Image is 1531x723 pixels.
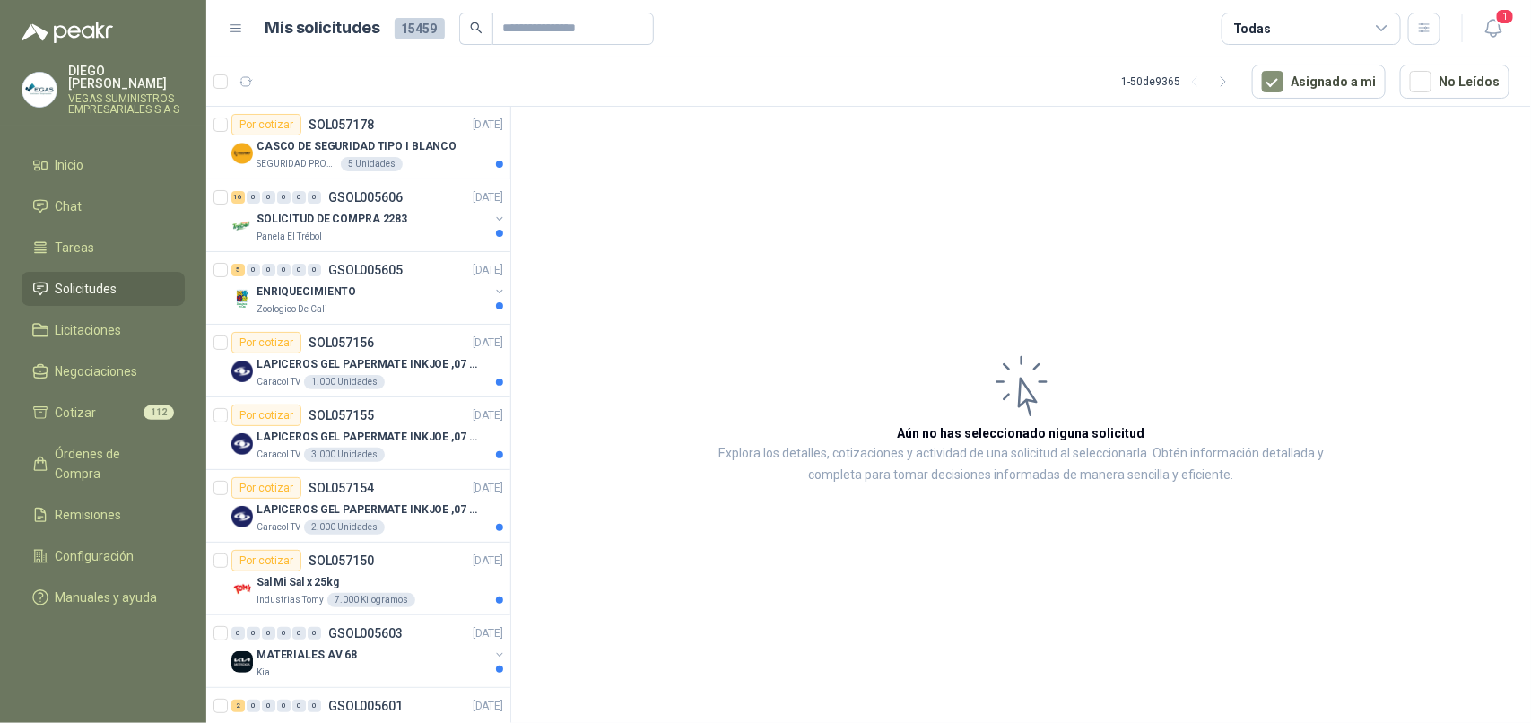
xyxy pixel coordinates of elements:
img: Company Logo [231,215,253,237]
div: 0 [262,264,275,276]
p: Industrias Tomy [257,593,324,607]
div: 5 [231,264,245,276]
div: 0 [247,700,260,712]
p: SOL057150 [309,554,374,567]
span: Licitaciones [56,320,122,340]
img: Company Logo [231,506,253,527]
p: Kia [257,666,270,680]
button: No Leídos [1400,65,1509,99]
div: 7.000 Kilogramos [327,593,415,607]
a: Por cotizarSOL057178[DATE] Company LogoCASCO DE SEGURIDAD TIPO I BLANCOSEGURIDAD PROVISER LTDA5 U... [206,107,510,179]
button: Asignado a mi [1252,65,1386,99]
p: Explora los detalles, cotizaciones y actividad de una solicitud al seleccionarla. Obtén informaci... [691,443,1352,486]
div: 5 Unidades [341,157,403,171]
h3: Aún no has seleccionado niguna solicitud [898,423,1145,443]
div: 0 [247,191,260,204]
a: 16 0 0 0 0 0 GSOL005606[DATE] Company LogoSOLICITUD DE COMPRA 2283Panela El Trébol [231,187,507,244]
p: VEGAS SUMINISTROS EMPRESARIALES S A S [68,93,185,115]
div: 0 [292,264,306,276]
div: 0 [308,264,321,276]
div: 1.000 Unidades [304,375,385,389]
div: 0 [262,627,275,640]
div: 0 [292,627,306,640]
a: Cotizar112 [22,396,185,430]
img: Logo peakr [22,22,113,43]
a: Licitaciones [22,313,185,347]
img: Company Logo [231,143,253,164]
p: GSOL005601 [328,700,403,712]
p: SOL057155 [309,409,374,422]
div: 0 [308,700,321,712]
div: 0 [308,627,321,640]
p: [DATE] [473,117,503,134]
a: Negociaciones [22,354,185,388]
a: Manuales y ayuda [22,580,185,614]
div: Por cotizar [231,550,301,571]
img: Company Logo [231,579,253,600]
span: Inicio [56,155,84,175]
img: Company Logo [231,361,253,382]
span: Cotizar [56,403,97,422]
p: Sal Mi Sal x 25kg [257,574,339,591]
p: SOL057178 [309,118,374,131]
p: [DATE] [473,262,503,279]
div: Por cotizar [231,405,301,426]
div: 0 [277,627,291,640]
div: 0 [262,191,275,204]
p: [DATE] [473,407,503,424]
a: Tareas [22,231,185,265]
a: Chat [22,189,185,223]
p: SOL057156 [309,336,374,349]
p: LAPICEROS GEL PAPERMATE INKJOE ,07 1 LOGO 1 TINTA [257,501,480,518]
p: [DATE] [473,553,503,570]
img: Company Logo [231,288,253,309]
a: 0 0 0 0 0 0 GSOL005603[DATE] Company LogoMATERIALES AV 68Kia [231,623,507,680]
a: Por cotizarSOL057155[DATE] Company LogoLAPICEROS GEL PAPERMATE INKJOE ,07 1 LOGO 1 TINTACaracol T... [206,397,510,470]
div: Por cotizar [231,114,301,135]
span: 112 [144,405,174,420]
img: Company Logo [22,73,57,107]
p: SEGURIDAD PROVISER LTDA [257,157,337,171]
div: 2 [231,700,245,712]
span: Manuales y ayuda [56,588,158,607]
span: Remisiones [56,505,122,525]
p: Caracol TV [257,375,300,389]
img: Company Logo [231,433,253,455]
p: LAPICEROS GEL PAPERMATE INKJOE ,07 1 LOGO 1 TINTA [257,429,480,446]
a: Solicitudes [22,272,185,306]
div: 0 [277,700,291,712]
span: 1 [1495,8,1515,25]
p: [DATE] [473,480,503,497]
a: Por cotizarSOL057150[DATE] Company LogoSal Mi Sal x 25kgIndustrias Tomy7.000 Kilogramos [206,543,510,615]
div: 1 - 50 de 9365 [1121,67,1238,96]
div: 0 [247,264,260,276]
p: [DATE] [473,335,503,352]
p: [DATE] [473,625,503,642]
a: 5 0 0 0 0 0 GSOL005605[DATE] Company LogoENRIQUECIMIENTOZoologico De Cali [231,259,507,317]
a: Configuración [22,539,185,573]
p: MATERIALES AV 68 [257,647,357,664]
div: 16 [231,191,245,204]
span: 15459 [395,18,445,39]
p: Caracol TV [257,448,300,462]
button: 1 [1477,13,1509,45]
p: [DATE] [473,698,503,715]
div: 0 [262,700,275,712]
p: DIEGO [PERSON_NAME] [68,65,185,90]
div: Todas [1233,19,1271,39]
span: Negociaciones [56,361,138,381]
span: Chat [56,196,83,216]
p: Panela El Trébol [257,230,322,244]
div: 0 [308,191,321,204]
span: Solicitudes [56,279,117,299]
h1: Mis solicitudes [265,15,380,41]
span: search [470,22,483,34]
p: ENRIQUECIMIENTO [257,283,356,301]
p: [DATE] [473,189,503,206]
img: Company Logo [231,651,253,673]
a: Remisiones [22,498,185,532]
p: CASCO DE SEGURIDAD TIPO I BLANCO [257,138,457,155]
div: Por cotizar [231,332,301,353]
span: Órdenes de Compra [56,444,168,483]
a: Por cotizarSOL057156[DATE] Company LogoLAPICEROS GEL PAPERMATE INKJOE ,07 1 LOGO 1 TINTACaracol T... [206,325,510,397]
